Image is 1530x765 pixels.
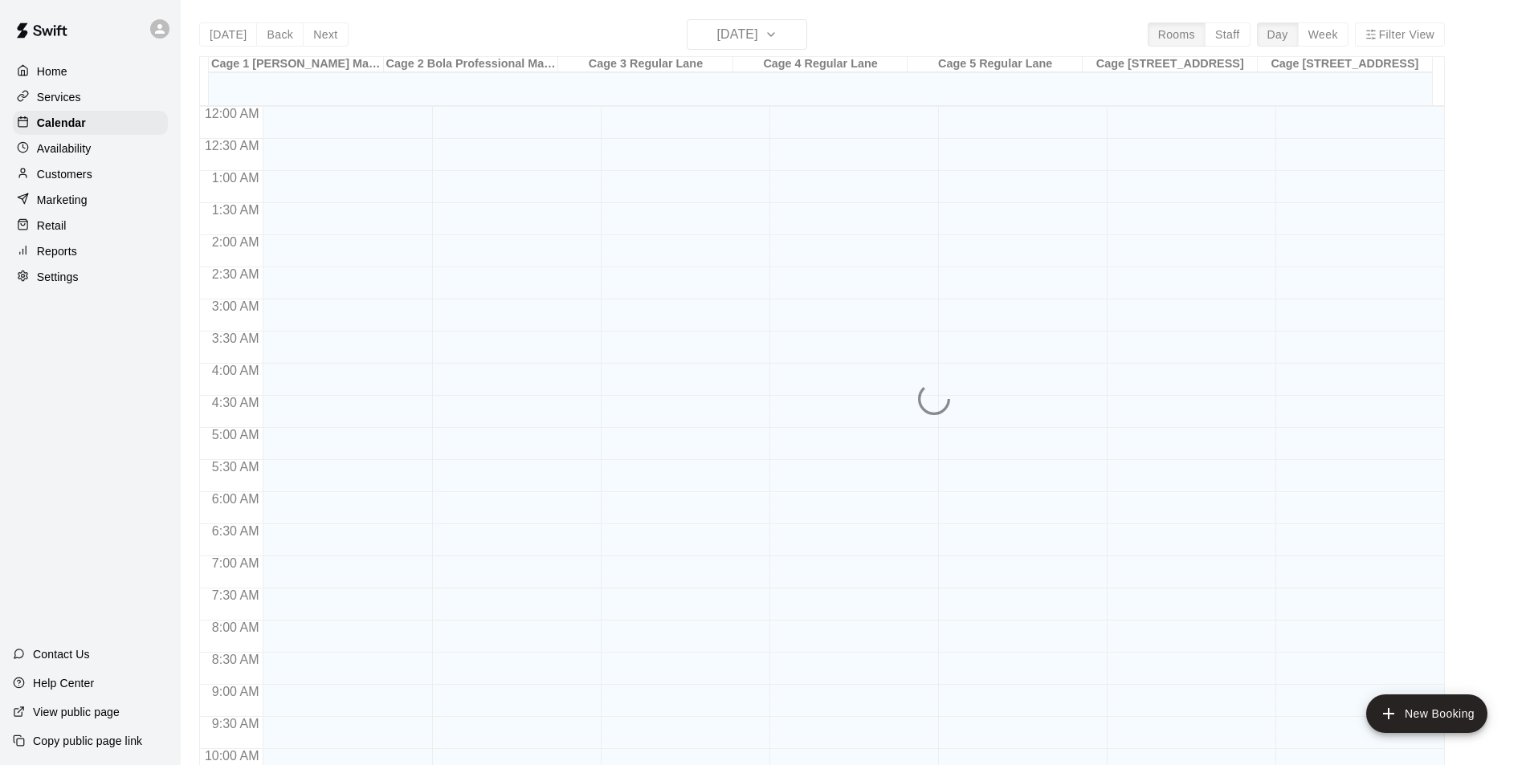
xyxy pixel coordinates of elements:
[208,685,263,698] span: 9:00 AM
[13,85,168,109] a: Services
[208,460,263,474] span: 5:30 AM
[37,218,67,234] p: Retail
[13,265,168,289] a: Settings
[208,653,263,666] span: 8:30 AM
[37,89,81,105] p: Services
[209,57,384,72] div: Cage 1 [PERSON_NAME] Machine
[208,171,263,185] span: 1:00 AM
[208,396,263,409] span: 4:30 AM
[33,675,94,691] p: Help Center
[37,63,67,79] p: Home
[201,749,263,763] span: 10:00 AM
[1366,694,1487,733] button: add
[208,299,263,313] span: 3:00 AM
[33,733,142,749] p: Copy public page link
[37,243,77,259] p: Reports
[733,57,908,72] div: Cage 4 Regular Lane
[37,192,88,208] p: Marketing
[1258,57,1433,72] div: Cage [STREET_ADDRESS]
[208,524,263,538] span: 6:30 AM
[13,162,168,186] a: Customers
[37,166,92,182] p: Customers
[208,364,263,377] span: 4:00 AM
[208,556,263,570] span: 7:00 AM
[208,332,263,345] span: 3:30 AM
[13,136,168,161] a: Availability
[33,646,90,662] p: Contact Us
[13,214,168,238] a: Retail
[208,428,263,442] span: 5:00 AM
[201,107,263,120] span: 12:00 AM
[37,140,92,157] p: Availability
[13,188,168,212] a: Marketing
[201,139,263,153] span: 12:30 AM
[208,235,263,249] span: 2:00 AM
[13,239,168,263] a: Reports
[13,111,168,135] a: Calendar
[208,267,263,281] span: 2:30 AM
[37,115,86,131] p: Calendar
[208,492,263,506] span: 6:00 AM
[1083,57,1258,72] div: Cage [STREET_ADDRESS]
[33,704,120,720] p: View public page
[37,269,79,285] p: Settings
[908,57,1083,72] div: Cage 5 Regular Lane
[208,621,263,634] span: 8:00 AM
[558,57,733,72] div: Cage 3 Regular Lane
[208,588,263,602] span: 7:30 AM
[208,203,263,217] span: 1:30 AM
[384,57,559,72] div: Cage 2 Bola Professional Machine
[208,717,263,730] span: 9:30 AM
[13,59,168,83] a: Home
